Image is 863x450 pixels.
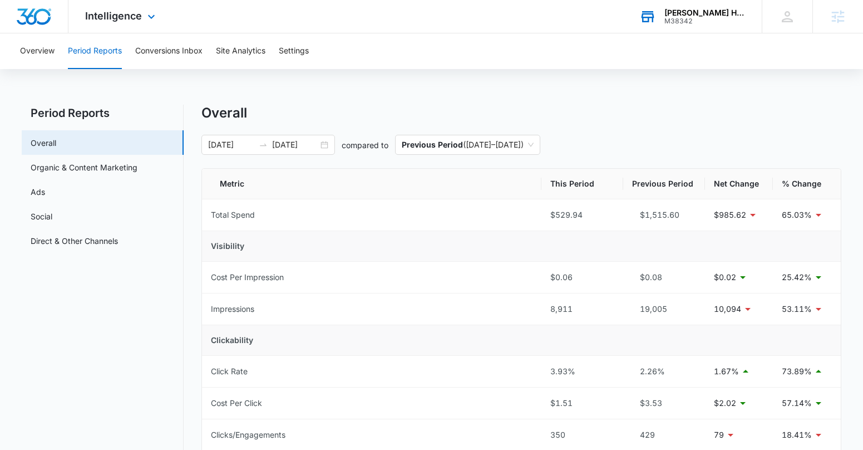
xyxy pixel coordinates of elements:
[782,209,812,221] p: 65.03%
[31,235,118,247] a: Direct & Other Channels
[632,271,696,283] div: $0.08
[664,8,746,17] div: account name
[550,209,614,221] div: $529.94
[202,169,541,199] th: Metric
[201,105,247,121] h1: Overall
[402,135,534,154] span: ( [DATE] – [DATE] )
[211,397,262,409] div: Cost Per Click
[782,303,812,315] p: 53.11%
[211,271,284,283] div: Cost Per Impression
[279,33,309,69] button: Settings
[664,17,746,25] div: account id
[550,397,614,409] div: $1.51
[342,139,388,151] p: compared to
[31,211,52,222] a: Social
[68,33,122,69] button: Period Reports
[632,365,696,378] div: 2.26%
[541,169,623,199] th: This Period
[216,33,265,69] button: Site Analytics
[211,303,254,315] div: Impressions
[632,209,696,221] div: $1,515.60
[550,303,614,315] div: 8,911
[20,33,55,69] button: Overview
[632,429,696,441] div: 429
[202,325,841,356] td: Clickability
[259,140,268,149] span: to
[782,429,812,441] p: 18.41%
[259,140,268,149] span: swap-right
[211,429,285,441] div: Clicks/Engagements
[211,365,248,378] div: Click Rate
[211,209,255,221] div: Total Spend
[773,169,841,199] th: % Change
[272,139,318,151] input: End date
[22,105,184,121] h2: Period Reports
[550,429,614,441] div: 350
[402,140,463,149] p: Previous Period
[782,365,812,378] p: 73.89%
[782,271,812,283] p: 25.42%
[202,231,841,262] td: Visibility
[714,271,736,283] p: $0.02
[714,429,724,441] p: 79
[208,139,254,151] input: Start date
[714,397,736,409] p: $2.02
[31,186,45,198] a: Ads
[705,169,773,199] th: Net Change
[714,303,741,315] p: 10,094
[714,365,739,378] p: 1.67%
[782,397,812,409] p: 57.14%
[550,271,614,283] div: $0.06
[31,162,137,173] a: Organic & Content Marketing
[623,169,705,199] th: Previous Period
[714,209,746,221] p: $985.62
[135,33,203,69] button: Conversions Inbox
[85,10,142,22] span: Intelligence
[632,303,696,315] div: 19,005
[550,365,614,378] div: 3.93%
[31,137,56,149] a: Overall
[632,397,696,409] div: $3.53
